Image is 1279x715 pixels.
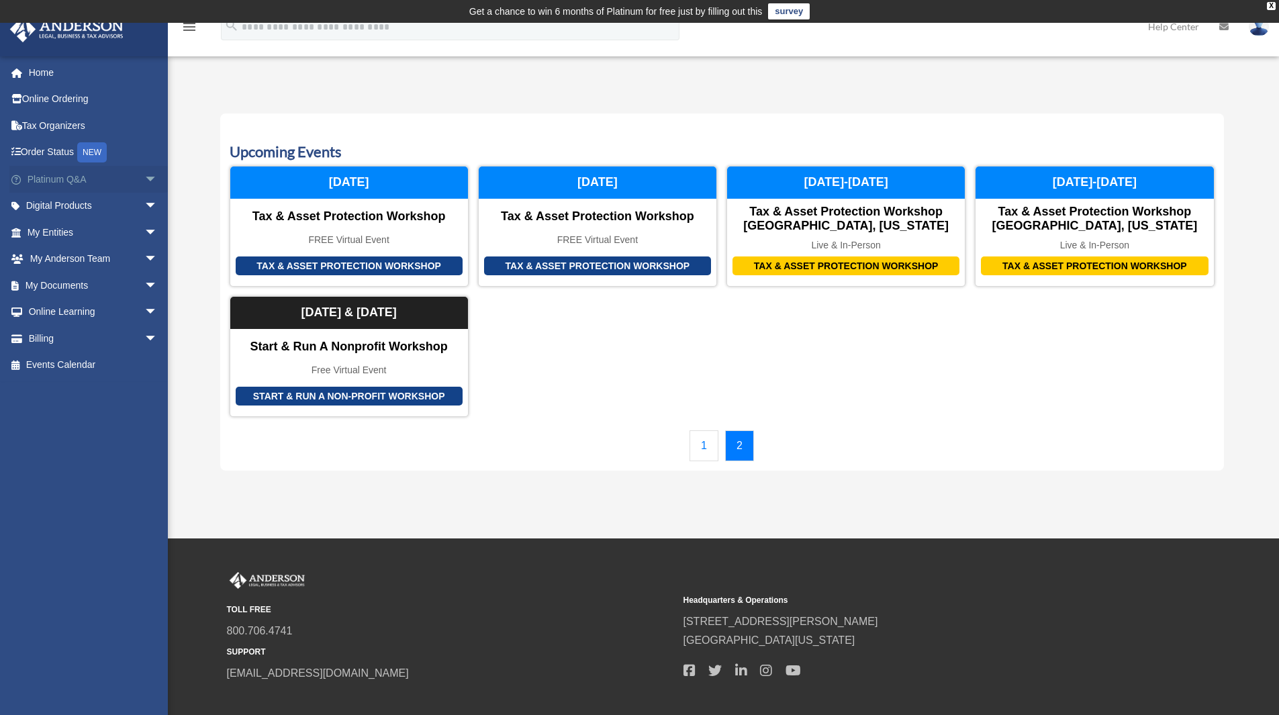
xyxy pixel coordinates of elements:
[227,625,293,636] a: 800.706.4741
[9,325,178,352] a: Billingarrow_drop_down
[727,166,965,199] div: [DATE]-[DATE]
[144,166,171,193] span: arrow_drop_down
[1249,17,1269,36] img: User Pic
[768,3,810,19] a: survey
[690,430,718,461] a: 1
[478,166,717,287] a: Tax & Asset Protection Workshop Tax & Asset Protection Workshop FREE Virtual Event [DATE]
[227,667,409,679] a: [EMAIL_ADDRESS][DOMAIN_NAME]
[9,166,178,193] a: Platinum Q&Aarrow_drop_down
[144,219,171,246] span: arrow_drop_down
[469,3,763,19] div: Get a chance to win 6 months of Platinum for free just by filling out this
[9,219,178,246] a: My Entitiesarrow_drop_down
[144,246,171,273] span: arrow_drop_down
[181,23,197,35] a: menu
[230,296,469,417] a: Start & Run a Non-Profit Workshop Start & Run a Nonprofit Workshop Free Virtual Event [DATE] & [D...
[230,297,468,329] div: [DATE] & [DATE]
[976,166,1213,199] div: [DATE]-[DATE]
[144,299,171,326] span: arrow_drop_down
[77,142,107,162] div: NEW
[484,256,711,276] div: Tax & Asset Protection Workshop
[976,205,1213,234] div: Tax & Asset Protection Workshop [GEOGRAPHIC_DATA], [US_STATE]
[9,139,178,166] a: Order StatusNEW
[144,272,171,299] span: arrow_drop_down
[230,166,469,287] a: Tax & Asset Protection Workshop Tax & Asset Protection Workshop FREE Virtual Event [DATE]
[479,234,716,246] div: FREE Virtual Event
[236,256,463,276] div: Tax & Asset Protection Workshop
[479,209,716,224] div: Tax & Asset Protection Workshop
[683,593,1131,608] small: Headquarters & Operations
[732,256,959,276] div: Tax & Asset Protection Workshop
[230,166,468,199] div: [DATE]
[683,634,855,646] a: [GEOGRAPHIC_DATA][US_STATE]
[981,256,1208,276] div: Tax & Asset Protection Workshop
[181,19,197,35] i: menu
[9,246,178,273] a: My Anderson Teamarrow_drop_down
[144,325,171,352] span: arrow_drop_down
[9,86,178,113] a: Online Ordering
[224,18,239,33] i: search
[227,603,674,617] small: TOLL FREE
[9,112,178,139] a: Tax Organizers
[230,209,468,224] div: Tax & Asset Protection Workshop
[236,387,463,406] div: Start & Run a Non-Profit Workshop
[1267,2,1276,10] div: close
[227,572,307,589] img: Anderson Advisors Platinum Portal
[144,193,171,220] span: arrow_drop_down
[726,166,965,287] a: Tax & Asset Protection Workshop Tax & Asset Protection Workshop [GEOGRAPHIC_DATA], [US_STATE] Liv...
[230,340,468,354] div: Start & Run a Nonprofit Workshop
[683,616,878,627] a: [STREET_ADDRESS][PERSON_NAME]
[725,430,754,461] a: 2
[976,240,1213,251] div: Live & In-Person
[975,166,1214,287] a: Tax & Asset Protection Workshop Tax & Asset Protection Workshop [GEOGRAPHIC_DATA], [US_STATE] Liv...
[230,142,1215,162] h3: Upcoming Events
[9,193,178,220] a: Digital Productsarrow_drop_down
[9,59,178,86] a: Home
[727,205,965,234] div: Tax & Asset Protection Workshop [GEOGRAPHIC_DATA], [US_STATE]
[230,365,468,376] div: Free Virtual Event
[479,166,716,199] div: [DATE]
[9,299,178,326] a: Online Learningarrow_drop_down
[9,352,171,379] a: Events Calendar
[230,234,468,246] div: FREE Virtual Event
[227,645,674,659] small: SUPPORT
[9,272,178,299] a: My Documentsarrow_drop_down
[6,16,128,42] img: Anderson Advisors Platinum Portal
[727,240,965,251] div: Live & In-Person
